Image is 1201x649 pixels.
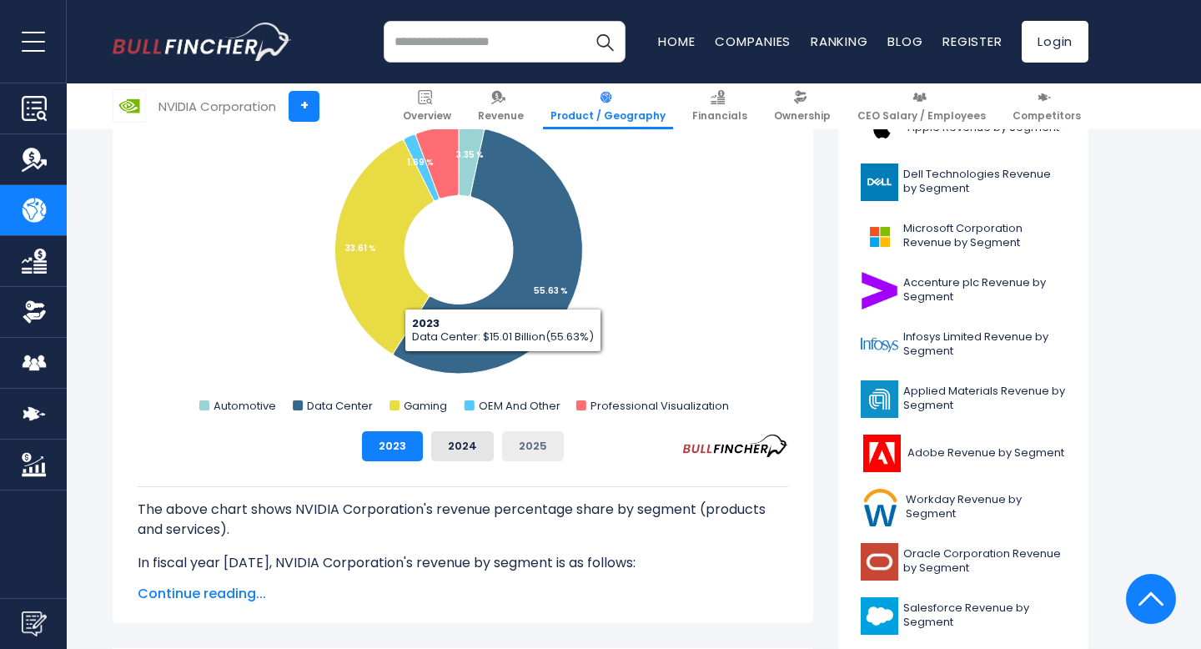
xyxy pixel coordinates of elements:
[907,121,1059,135] span: Apple Revenue by Segment
[590,398,729,414] text: Professional Visualization
[861,489,901,526] img: WDAY logo
[138,553,788,573] p: In fiscal year [DATE], NVIDIA Corporation's revenue by segment is as follows:
[345,242,376,254] tspan: 33.61 %
[811,33,867,50] a: Ranking
[903,330,1066,359] span: Infosys Limited Revenue by Segment
[1013,109,1081,123] span: Competitors
[307,398,373,414] text: Data Center
[766,83,838,129] a: Ownership
[214,398,276,414] text: Automotive
[113,23,292,61] a: Go to homepage
[903,547,1066,576] span: Oracle Corporation Revenue by Segment
[534,284,568,297] tspan: 55.63 %
[456,148,484,161] tspan: 3.35 %
[715,33,791,50] a: Companies
[289,91,319,122] a: +
[906,493,1066,521] span: Workday Revenue by Segment
[861,218,898,255] img: MSFT logo
[658,33,695,50] a: Home
[851,322,1076,368] a: Infosys Limited Revenue by Segment
[861,272,898,309] img: ACN logo
[851,214,1076,259] a: Microsoft Corporation Revenue by Segment
[362,431,423,461] button: 2023
[903,222,1066,250] span: Microsoft Corporation Revenue by Segment
[138,84,788,418] svg: NVIDIA Corporation's Revenue Share by Segment
[113,90,145,122] img: NVDA logo
[861,164,898,201] img: DELL logo
[942,33,1002,50] a: Register
[470,83,531,129] a: Revenue
[903,385,1066,413] span: Applied Materials Revenue by Segment
[404,398,447,414] text: Gaming
[138,500,788,540] p: The above chart shows NVIDIA Corporation's revenue percentage share by segment (products and serv...
[887,33,922,50] a: Blog
[851,430,1076,476] a: Adobe Revenue by Segment
[861,435,902,472] img: ADBE logo
[850,83,993,129] a: CEO Salary / Employees
[584,21,626,63] button: Search
[692,109,747,123] span: Financials
[851,376,1076,422] a: Applied Materials Revenue by Segment
[907,446,1064,460] span: Adobe Revenue by Segment
[113,23,292,61] img: bullfincher logo
[403,109,451,123] span: Overview
[1005,83,1088,129] a: Competitors
[851,539,1076,585] a: Oracle Corporation Revenue by Segment
[851,593,1076,639] a: Salesforce Revenue by Segment
[685,83,755,129] a: Financials
[543,83,673,129] a: Product / Geography
[851,159,1076,205] a: Dell Technologies Revenue by Segment
[861,597,898,635] img: CRM logo
[22,299,47,324] img: Ownership
[903,168,1066,196] span: Dell Technologies Revenue by Segment
[502,431,564,461] button: 2025
[851,485,1076,531] a: Workday Revenue by Segment
[861,380,898,418] img: AMAT logo
[903,276,1066,304] span: Accenture plc Revenue by Segment
[395,83,459,129] a: Overview
[431,431,494,461] button: 2024
[479,398,560,414] text: OEM And Other
[1022,21,1088,63] a: Login
[903,601,1066,630] span: Salesforce Revenue by Segment
[550,109,666,123] span: Product / Geography
[861,543,898,581] img: ORCL logo
[478,109,524,123] span: Revenue
[158,97,276,116] div: NVIDIA Corporation
[407,156,434,169] tspan: 1.69 %
[851,268,1076,314] a: Accenture plc Revenue by Segment
[861,326,898,364] img: INFY logo
[857,109,986,123] span: CEO Salary / Employees
[774,109,831,123] span: Ownership
[138,584,788,604] span: Continue reading...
